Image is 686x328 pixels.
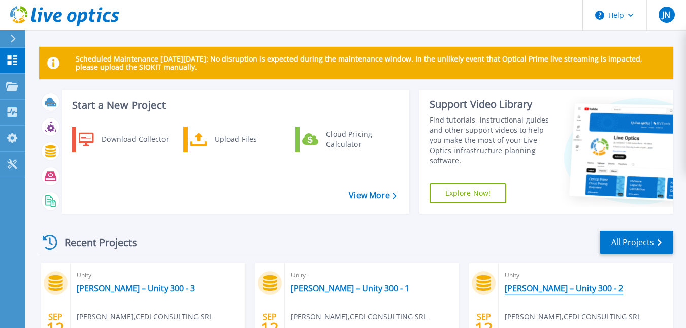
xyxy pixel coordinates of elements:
[77,270,239,281] span: Unity
[600,231,673,254] a: All Projects
[505,270,667,281] span: Unity
[39,230,151,255] div: Recent Projects
[77,283,195,293] a: [PERSON_NAME] – Unity 300 - 3
[349,191,396,200] a: View More
[505,311,641,322] span: [PERSON_NAME] , CEDI CONSULTING SRL
[291,311,427,322] span: [PERSON_NAME] , CEDI CONSULTING SRL
[662,11,670,19] span: JN
[505,283,623,293] a: [PERSON_NAME] – Unity 300 - 2
[321,129,396,150] div: Cloud Pricing Calculator
[183,127,287,152] a: Upload Files
[295,127,399,152] a: Cloud Pricing Calculator
[291,270,453,281] span: Unity
[96,129,173,150] div: Download Collector
[72,127,176,152] a: Download Collector
[430,98,556,111] div: Support Video Library
[77,311,213,322] span: [PERSON_NAME] , CEDI CONSULTING SRL
[430,115,556,166] div: Find tutorials, instructional guides and other support videos to help you make the most of your L...
[76,55,665,71] p: Scheduled Maintenance [DATE][DATE]: No disruption is expected during the maintenance window. In t...
[210,129,285,150] div: Upload Files
[430,183,507,203] a: Explore Now!
[72,100,396,111] h3: Start a New Project
[291,283,409,293] a: [PERSON_NAME] – Unity 300 - 1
